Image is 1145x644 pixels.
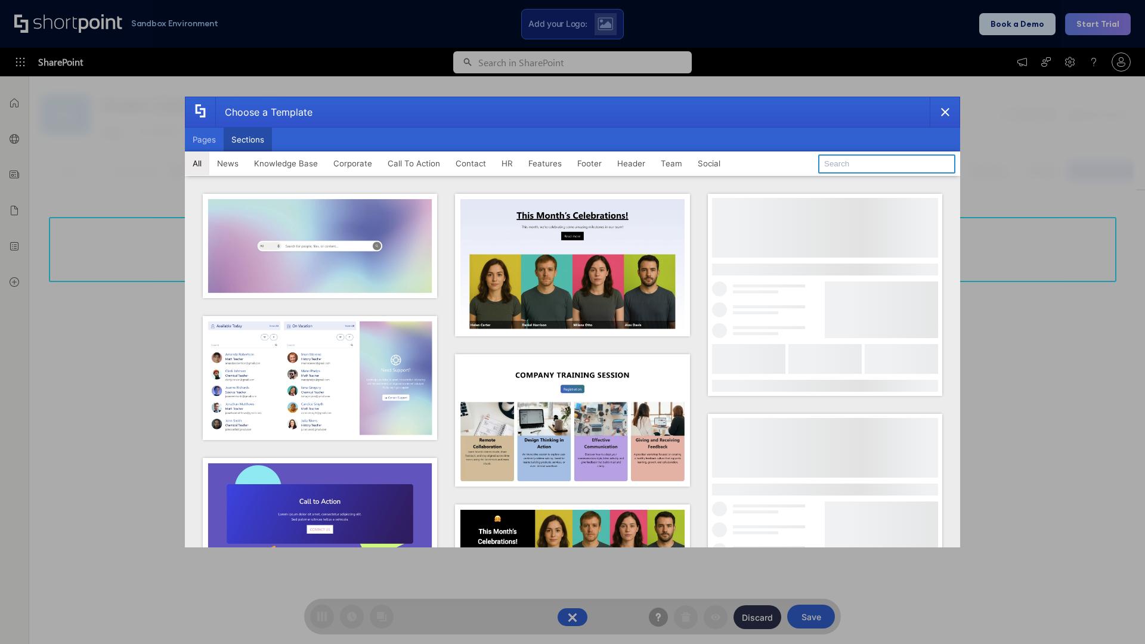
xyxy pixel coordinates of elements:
input: Search [818,154,955,174]
button: Contact [448,151,494,175]
button: Team [653,151,690,175]
button: News [209,151,246,175]
button: All [185,151,209,175]
div: Choose a Template [215,97,312,127]
button: Social [690,151,728,175]
button: Features [521,151,570,175]
button: HR [494,151,521,175]
button: Call To Action [380,151,448,175]
button: Footer [570,151,609,175]
button: Corporate [326,151,380,175]
button: Header [609,151,653,175]
div: template selector [185,97,960,547]
button: Knowledge Base [246,151,326,175]
button: Sections [224,128,272,151]
iframe: Chat Widget [1085,587,1145,644]
button: Pages [185,128,224,151]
